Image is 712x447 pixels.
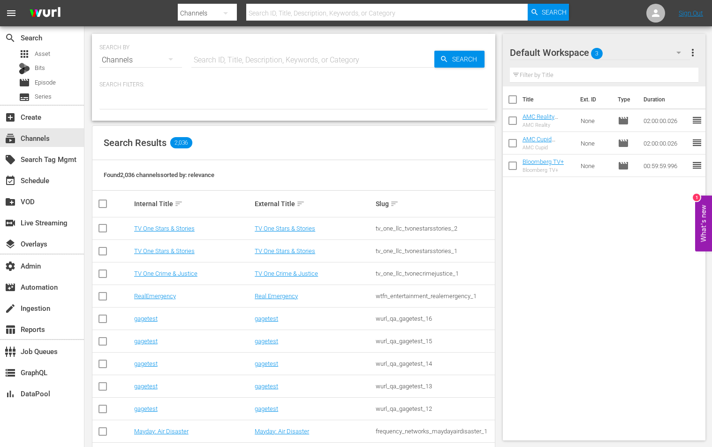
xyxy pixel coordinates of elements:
td: None [577,132,614,154]
a: TV One Stars & Stories [134,225,195,232]
span: sort [174,200,183,208]
div: wurl_qa_gagetest_15 [376,338,493,345]
a: gagetest [255,338,278,345]
span: Found 2,036 channels sorted by: relevance [104,171,214,178]
div: wurl_qa_gagetest_16 [376,315,493,322]
a: gagetest [255,315,278,322]
td: 02:00:00.026 [640,132,691,154]
span: reorder [691,137,703,148]
span: Live Streaming [5,217,16,229]
div: tv_one_llc_tvonestarsstories_1 [376,247,493,254]
a: gagetest [134,383,158,390]
div: tv_one_llc_tvonestarsstories_2 [376,225,493,232]
div: 1 [693,194,700,201]
span: Episode [618,160,629,171]
div: wtfn_entertainment_realemergency_1 [376,293,493,300]
span: GraphQL [5,367,16,378]
span: 2,036 [170,137,192,148]
span: Create [5,112,16,123]
button: Search [434,51,485,68]
a: gagetest [134,360,158,367]
span: Overlays [5,239,16,250]
span: Search [448,51,485,68]
div: Bits [19,63,30,74]
a: Mayday: Air Disaster [255,428,309,435]
a: TV One Crime & Justice [255,270,318,277]
span: Episode [618,138,629,149]
div: AMC Cupid [523,145,573,151]
span: Ingestion [5,303,16,314]
a: TV One Stars & Stories [255,225,315,232]
span: reorder [691,115,703,126]
a: gagetest [134,315,158,322]
span: Automation [5,282,16,293]
th: Ext. ID [575,86,612,113]
th: Type [612,86,638,113]
a: Real Emergency [255,293,298,300]
td: 02:00:00.026 [640,109,691,132]
span: DataPool [5,388,16,400]
th: Duration [638,86,694,113]
a: AMC Reality (Generic EPG) [523,113,560,127]
div: tv_one_llc_tvonecrimejustice_1 [376,270,493,277]
button: Open Feedback Widget [695,196,712,252]
span: Asset [35,49,50,59]
span: reorder [691,160,703,171]
div: Internal Title [134,198,252,209]
div: wurl_qa_gagetest_13 [376,383,493,390]
a: gagetest [255,360,278,367]
div: External Title [255,198,372,209]
div: Bloomberg TV+ [523,167,564,173]
span: VOD [5,196,16,208]
a: Mayday: Air Disaster [134,428,189,435]
span: Schedule [5,175,16,186]
span: 3 [591,44,603,63]
a: gagetest [255,405,278,412]
span: Episode [618,115,629,126]
span: Search Results [104,137,167,148]
div: wurl_qa_gagetest_14 [376,360,493,367]
a: gagetest [134,405,158,412]
img: ans4CAIJ8jUAAAAAAAAAAAAAAAAAAAAAAAAgQb4GAAAAAAAAAAAAAAAAAAAAAAAAJMjXAAAAAAAAAAAAAAAAAAAAAAAAgAT5G... [23,2,68,24]
span: Search [542,4,567,21]
a: TV One Crime & Justice [134,270,197,277]
div: Default Workspace [510,39,690,66]
span: Reports [5,324,16,335]
td: None [577,154,614,177]
span: Channels [5,133,16,144]
div: frequency_networks_maydayairdisaster_1 [376,428,493,435]
td: 00:59:59.996 [640,154,691,177]
button: more_vert [687,41,698,64]
p: Search Filters: [99,81,488,89]
span: Search Tag Mgmt [5,154,16,165]
span: Series [19,92,30,103]
div: Channels [99,47,182,73]
span: Asset [19,48,30,60]
span: Admin [5,261,16,272]
span: Bits [35,63,45,73]
a: TV One Stars & Stories [134,247,195,254]
span: Search [5,32,16,44]
span: sort [390,200,399,208]
div: AMC Reality [523,122,573,128]
span: more_vert [687,47,698,58]
a: RealEmergency [134,293,176,300]
span: sort [296,200,305,208]
td: None [577,109,614,132]
span: Job Queues [5,346,16,357]
th: Title [523,86,575,113]
span: menu [6,8,17,19]
a: AMC Cupid (Generic EPG) [523,136,560,150]
a: Bloomberg TV+ [523,158,564,165]
a: TV One Stars & Stories [255,247,315,254]
a: gagetest [255,383,278,390]
span: Series [35,92,52,101]
button: Search [528,4,569,21]
span: Episode [35,78,56,87]
div: wurl_qa_gagetest_12 [376,405,493,412]
a: gagetest [134,338,158,345]
a: Sign Out [679,9,703,17]
span: Episode [19,77,30,88]
div: Slug [376,198,493,209]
